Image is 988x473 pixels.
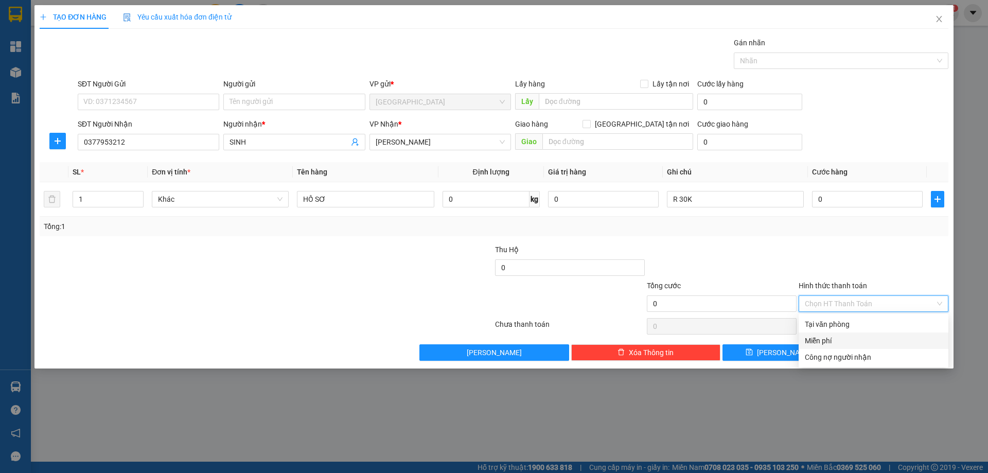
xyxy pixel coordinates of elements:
[158,191,283,207] span: Khác
[369,78,511,90] div: VP gửi
[376,94,505,110] span: SÀI GÒN
[629,347,674,358] span: Xóa Thông tin
[152,168,190,176] span: Đơn vị tính
[123,13,131,22] img: icon
[515,93,539,110] span: Lấy
[722,344,834,361] button: save[PERSON_NAME]
[120,32,203,44] div: ĐỨC SANH
[297,168,327,176] span: Tên hàng
[542,133,693,150] input: Dọc đường
[495,246,519,254] span: Thu Hộ
[734,39,765,47] label: Gán nhãn
[376,134,505,150] span: TAM QUAN
[223,78,365,90] div: Người gửi
[123,13,232,21] span: Yêu cầu xuất hóa đơn điện tử
[571,344,721,361] button: deleteXóa Thông tin
[369,120,398,128] span: VP Nhận
[49,133,66,149] button: plus
[697,94,802,110] input: Cước lấy hàng
[515,80,545,88] span: Lấy hàng
[805,335,942,346] div: Miễn phí
[78,78,219,90] div: SĐT Người Gửi
[419,344,569,361] button: [PERSON_NAME]
[44,191,60,207] button: delete
[805,352,942,363] div: Công nợ người nhận
[697,134,802,150] input: Cước giao hàng
[73,168,81,176] span: SL
[40,13,107,21] span: TẠO ĐƠN HÀNG
[40,13,47,21] span: plus
[50,137,65,145] span: plus
[667,191,804,207] input: Ghi Chú
[9,9,25,20] span: Gửi:
[515,133,542,150] span: Giao
[812,168,848,176] span: Cước hàng
[9,9,113,32] div: [GEOGRAPHIC_DATA]
[120,9,145,20] span: Nhận:
[351,138,359,146] span: user-add
[617,348,625,357] span: delete
[799,349,948,365] div: Cước gửi hàng sẽ được ghi vào công nợ của người nhận
[473,168,509,176] span: Định lượng
[591,118,693,130] span: [GEOGRAPHIC_DATA] tận nơi
[223,118,365,130] div: Người nhận
[697,80,744,88] label: Cước lấy hàng
[78,118,219,130] div: SĐT Người Nhận
[805,319,942,330] div: Tại văn phòng
[467,347,522,358] span: [PERSON_NAME]
[931,195,944,203] span: plus
[44,221,381,232] div: Tổng: 1
[799,282,867,290] label: Hình thức thanh toán
[120,9,203,32] div: [PERSON_NAME]
[539,93,693,110] input: Dọc đường
[757,347,812,358] span: [PERSON_NAME]
[697,120,748,128] label: Cước giao hàng
[548,191,659,207] input: 0
[663,162,808,182] th: Ghi chú
[935,15,943,23] span: close
[119,65,164,76] span: Chưa cước
[647,282,681,290] span: Tổng cước
[297,191,434,207] input: VD: Bàn, Ghế
[925,5,954,34] button: Close
[746,348,753,357] span: save
[530,191,540,207] span: kg
[931,191,944,207] button: plus
[548,168,586,176] span: Giá trị hàng
[494,319,646,337] div: Chưa thanh toán
[515,120,548,128] span: Giao hàng
[648,78,693,90] span: Lấy tận nơi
